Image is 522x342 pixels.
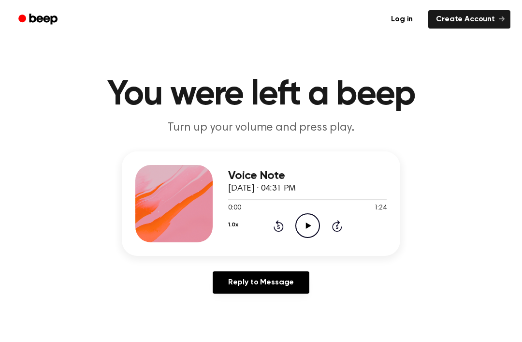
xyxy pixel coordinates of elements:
a: Reply to Message [213,271,309,294]
a: Log in [381,8,422,30]
h3: Voice Note [228,169,387,182]
span: 0:00 [228,203,241,213]
span: [DATE] · 04:31 PM [228,184,296,193]
span: 1:24 [374,203,387,213]
a: Create Account [428,10,510,29]
button: 1.0x [228,217,238,233]
h1: You were left a beep [14,77,508,112]
a: Beep [12,10,66,29]
p: Turn up your volume and press play. [75,120,447,136]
